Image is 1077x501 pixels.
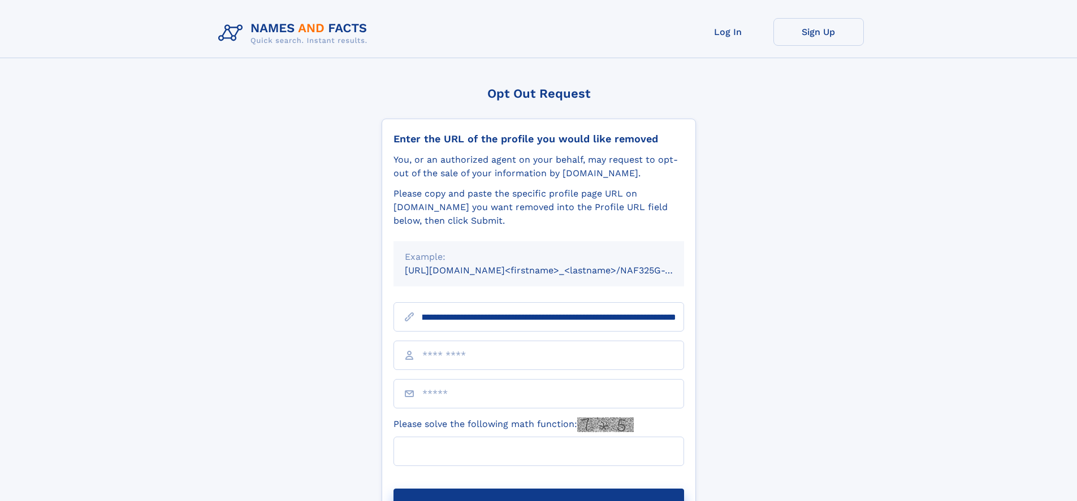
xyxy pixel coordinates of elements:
[393,133,684,145] div: Enter the URL of the profile you would like removed
[683,18,773,46] a: Log In
[773,18,864,46] a: Sign Up
[393,417,634,432] label: Please solve the following math function:
[393,187,684,228] div: Please copy and paste the specific profile page URL on [DOMAIN_NAME] you want removed into the Pr...
[214,18,377,49] img: Logo Names and Facts
[405,250,673,264] div: Example:
[405,265,706,276] small: [URL][DOMAIN_NAME]<firstname>_<lastname>/NAF325G-xxxxxxxx
[393,153,684,180] div: You, or an authorized agent on your behalf, may request to opt-out of the sale of your informatio...
[382,86,696,101] div: Opt Out Request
